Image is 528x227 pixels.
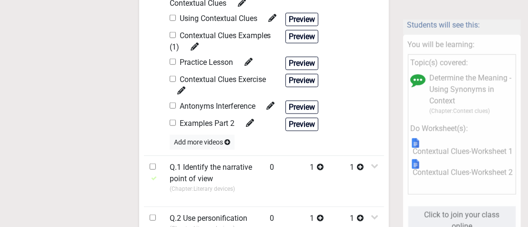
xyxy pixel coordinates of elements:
img: data:image/png;base64,iVBORw0KGgoAAAANSUhEUgAAAgAAAAIACAYAAAD0eNT6AAAABHNCSVQICAgIfAhkiAAAAAlwSFl... [411,138,420,148]
td: 1 [304,155,344,206]
label: Topic(s) covered: [411,57,468,69]
div: Practice Lesson [170,57,253,70]
p: (Chapter: Literary devices ) [170,185,258,193]
label: Contextual Clues-Worksheet 2 [413,169,513,176]
label: Contextual Clues-Worksheet 1 [413,148,513,155]
button: Add more videos [170,135,234,150]
label: Q.2 Use personification [170,213,247,224]
button: Preview [285,118,318,131]
label: Students will see this: [407,19,480,31]
label: Do Worksheet(s): [411,123,468,134]
label: Q.1 Identify the narrative point of view [170,162,258,185]
td: 1 [344,155,384,206]
label: Determine the Meaning - Using Synonyms in Context [430,72,514,107]
div: Antonyms Interference [170,101,275,114]
div: Examples Part 2 [170,118,254,131]
img: data:image/png;base64,iVBORw0KGgoAAAANSUhEUgAAAgAAAAIACAYAAAD0eNT6AAAABHNCSVQICAgIfAhkiAAAAAlwSFl... [411,159,420,169]
td: 0 [264,155,304,206]
div: Contextual Clues Exercise [170,74,279,97]
button: Preview [285,74,318,87]
button: Preview [285,13,318,26]
button: Preview [285,30,318,43]
label: You will be learning: [408,39,475,51]
div: Contextual Clues Examples (1) [170,30,279,53]
div: Using Contextual Clues [170,13,277,26]
button: Preview [285,101,318,114]
p: (Chapter: Context clues ) [430,107,514,115]
button: Preview [285,57,318,70]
